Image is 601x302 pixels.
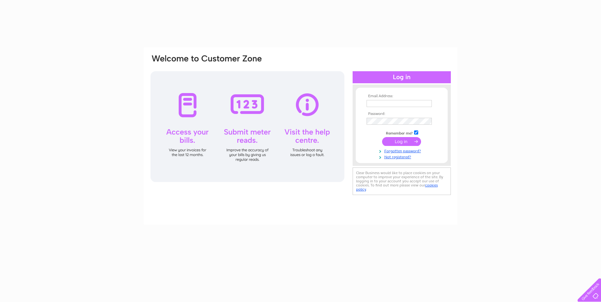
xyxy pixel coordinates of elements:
[365,94,438,98] th: Email Address:
[365,112,438,116] th: Password:
[353,167,451,195] div: Clear Business would like to place cookies on your computer to improve your experience of the sit...
[382,137,421,146] input: Submit
[367,154,438,160] a: Not registered?
[365,129,438,136] td: Remember me?
[367,148,438,154] a: Forgotten password?
[356,183,438,192] a: cookies policy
